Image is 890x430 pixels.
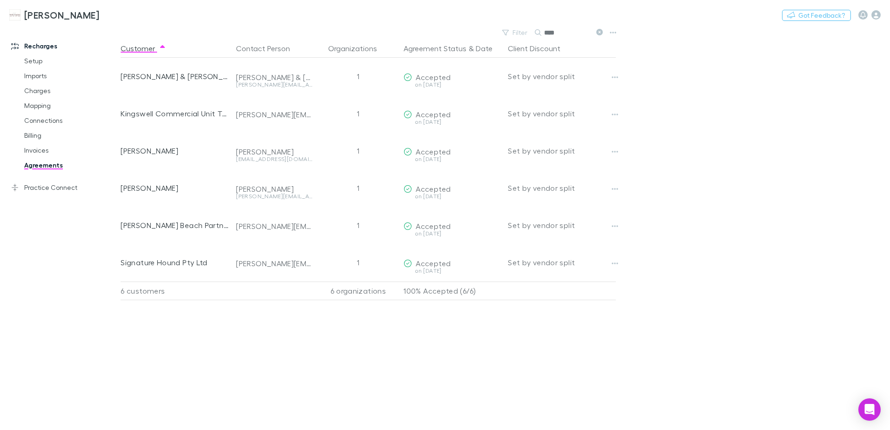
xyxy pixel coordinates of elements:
button: Organizations [328,39,388,58]
div: on [DATE] [404,119,500,125]
div: [PERSON_NAME] Beach Partners Trust [121,207,229,244]
button: Client Discount [508,39,572,58]
div: [EMAIL_ADDRESS][DOMAIN_NAME] [236,156,312,162]
span: Accepted [416,73,451,81]
a: Setup [15,54,126,68]
button: Contact Person [236,39,301,58]
div: 1 [316,207,400,244]
div: Set by vendor split [508,207,616,244]
h3: [PERSON_NAME] [24,9,99,20]
div: [PERSON_NAME][EMAIL_ADDRESS][DOMAIN_NAME] [236,222,312,231]
span: Accepted [416,110,451,119]
div: Set by vendor split [508,169,616,207]
div: Set by vendor split [508,58,616,95]
div: Set by vendor split [508,244,616,281]
span: Accepted [416,222,451,230]
a: [PERSON_NAME] [4,4,105,26]
div: on [DATE] [404,156,500,162]
div: 6 organizations [316,282,400,300]
a: Agreements [15,158,126,173]
div: [PERSON_NAME][EMAIL_ADDRESS][DOMAIN_NAME] [236,110,312,119]
button: Filter [498,27,533,38]
a: Imports [15,68,126,83]
div: [PERSON_NAME] & [PERSON_NAME] & [PERSON_NAME] & [PERSON_NAME] [121,58,229,95]
div: 6 customers [121,282,232,300]
div: [PERSON_NAME] [236,184,312,194]
a: Billing [15,128,126,143]
div: on [DATE] [404,194,500,199]
span: Accepted [416,259,451,268]
a: Practice Connect [2,180,126,195]
div: [PERSON_NAME] [121,169,229,207]
div: on [DATE] [404,231,500,236]
a: Mapping [15,98,126,113]
div: [PERSON_NAME][EMAIL_ADDRESS][DOMAIN_NAME] [236,259,312,268]
button: Got Feedback? [782,10,851,21]
button: Agreement Status [404,39,466,58]
img: Hales Douglass's Logo [9,9,20,20]
a: Recharges [2,39,126,54]
div: Signature Hound Pty Ltd [121,244,229,281]
div: 1 [316,244,400,281]
div: Set by vendor split [508,132,616,169]
div: [PERSON_NAME] & [PERSON_NAME] & [PERSON_NAME] & [PERSON_NAME] [236,73,312,82]
span: Accepted [416,184,451,193]
a: Charges [15,83,126,98]
div: 1 [316,58,400,95]
div: [PERSON_NAME] [236,147,312,156]
div: & [404,39,500,58]
div: [PERSON_NAME][EMAIL_ADDRESS][DOMAIN_NAME] [236,82,312,87]
div: 1 [316,95,400,132]
div: [PERSON_NAME] [121,132,229,169]
span: Accepted [416,147,451,156]
div: [PERSON_NAME][EMAIL_ADDRESS][DOMAIN_NAME] [236,194,312,199]
a: Invoices [15,143,126,158]
p: 100% Accepted (6/6) [404,282,500,300]
button: Date [476,39,492,58]
div: on [DATE] [404,268,500,274]
div: Set by vendor split [508,95,616,132]
button: Customer [121,39,166,58]
div: on [DATE] [404,82,500,87]
div: 1 [316,132,400,169]
a: Connections [15,113,126,128]
div: 1 [316,169,400,207]
div: Open Intercom Messenger [858,398,881,421]
div: Kingswell Commercial Unit Trust [121,95,229,132]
